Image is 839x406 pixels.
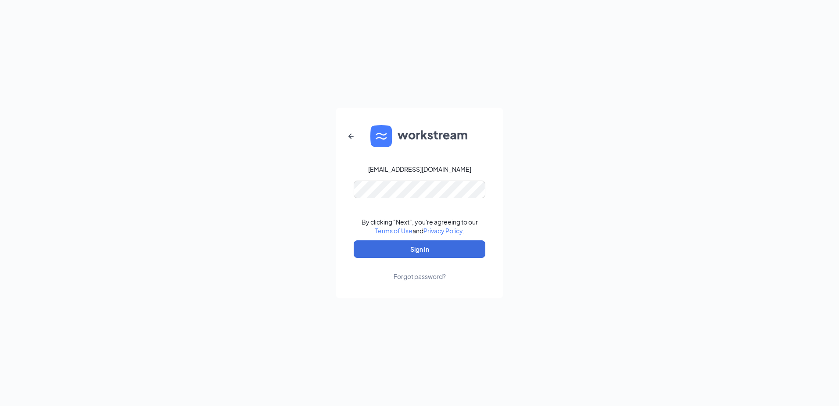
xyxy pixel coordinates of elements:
[370,125,469,147] img: WS logo and Workstream text
[423,227,463,235] a: Privacy Policy
[394,272,446,281] div: Forgot password?
[341,126,362,147] button: ArrowLeftNew
[368,165,471,174] div: [EMAIL_ADDRESS][DOMAIN_NAME]
[375,227,412,235] a: Terms of Use
[362,217,478,235] div: By clicking "Next", you're agreeing to our and .
[346,131,356,141] svg: ArrowLeftNew
[394,258,446,281] a: Forgot password?
[354,240,485,258] button: Sign In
